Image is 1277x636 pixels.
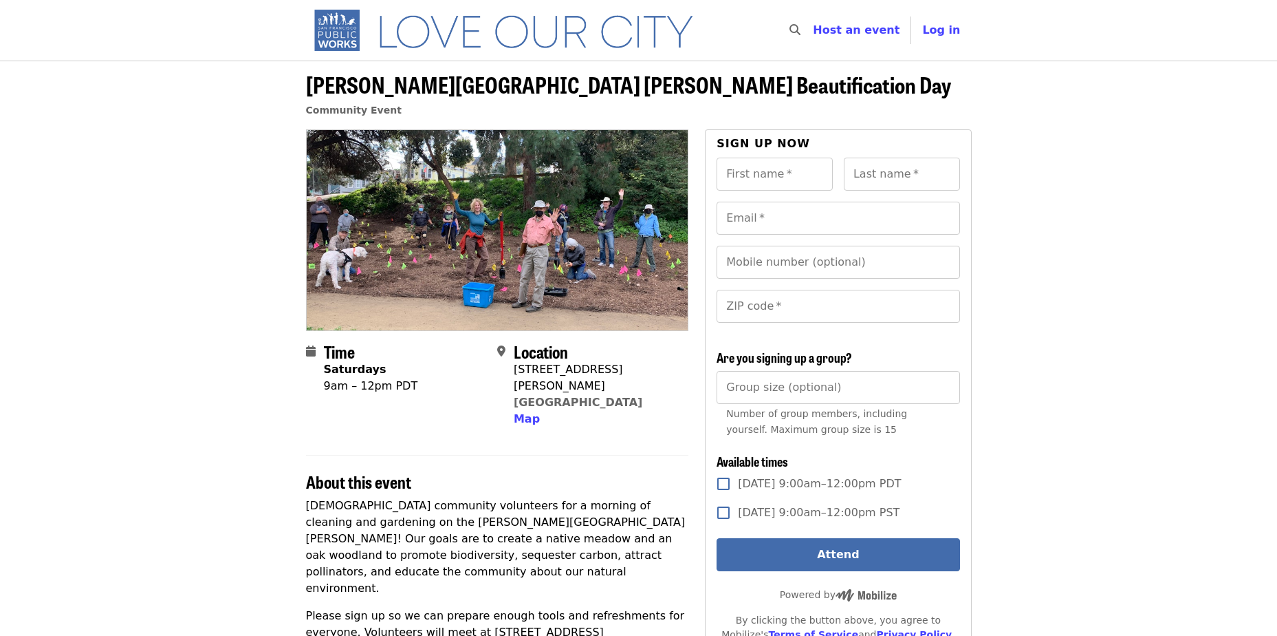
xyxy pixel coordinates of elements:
span: Location [514,339,568,363]
span: Sign up now [717,137,810,150]
i: search icon [789,23,800,36]
input: First name [717,158,833,191]
a: Host an event [813,23,899,36]
input: Last name [844,158,960,191]
input: ZIP code [717,290,959,323]
strong: Saturdays [324,363,386,376]
span: Available times [717,452,788,470]
span: About this event [306,469,411,494]
span: Are you signing up a group? [717,348,852,366]
span: [DATE] 9:00am–12:00pm PST [738,505,899,521]
div: 9am – 12pm PDT [324,378,418,394]
img: Powered by Mobilize [836,589,897,602]
input: [object Object] [717,371,959,404]
span: Log in [922,23,960,36]
img: Glen Park Greenway Beautification Day organized by SF Public Works [307,130,688,330]
i: map-marker-alt icon [497,345,505,358]
button: Attend [717,538,959,571]
p: [DEMOGRAPHIC_DATA] community volunteers for a morning of cleaning and gardening on the [PERSON_NA... [306,498,689,597]
button: Map [514,411,540,427]
a: Community Event [306,105,402,116]
span: [PERSON_NAME][GEOGRAPHIC_DATA] [PERSON_NAME] Beautification Day [306,68,951,100]
span: Time [324,339,355,363]
button: Log in [911,17,971,44]
span: Number of group members, including yourself. Maximum group size is 15 [726,408,907,435]
span: Map [514,412,540,425]
span: [DATE] 9:00am–12:00pm PDT [738,476,901,492]
img: SF Public Works - Home [306,8,714,52]
span: Powered by [780,589,897,600]
input: Email [717,202,959,235]
div: [STREET_ADDRESS][PERSON_NAME] [514,361,677,394]
input: Mobile number (optional) [717,246,959,279]
a: [GEOGRAPHIC_DATA] [514,396,642,409]
input: Search [809,14,820,47]
i: calendar icon [306,345,316,358]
